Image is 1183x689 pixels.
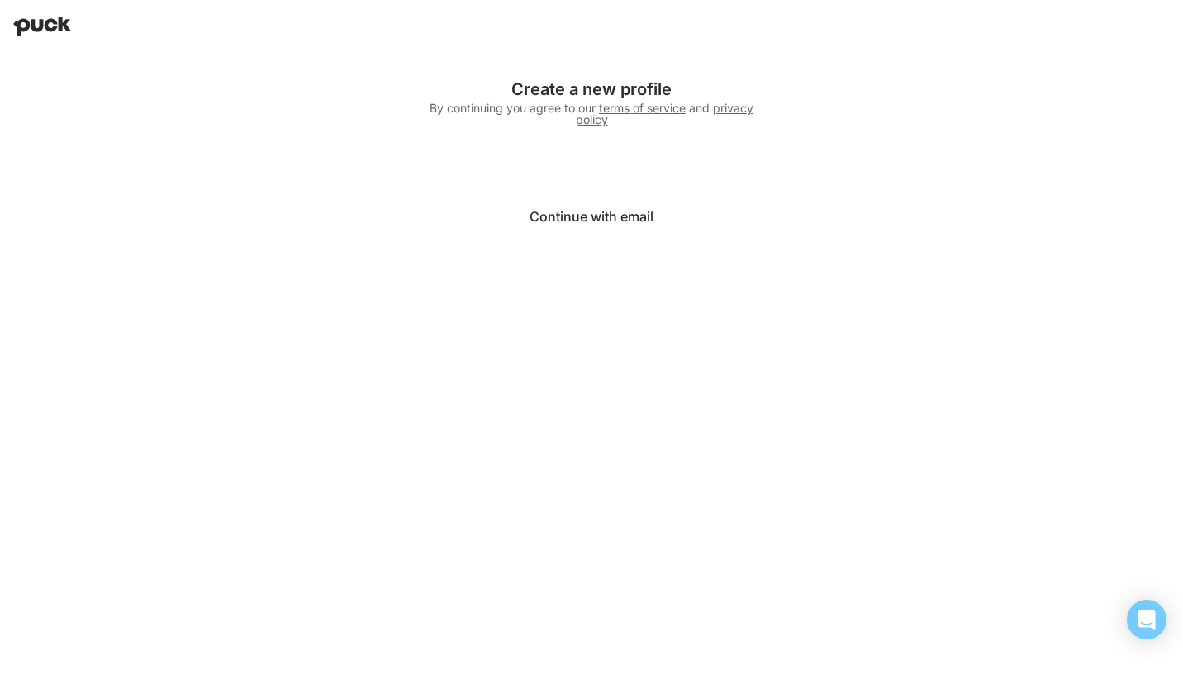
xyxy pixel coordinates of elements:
div: Open Intercom Messenger [1127,600,1166,639]
a: privacy policy [576,101,754,126]
div: Create a new profile [430,79,753,99]
div: By continuing you agree to our and [430,102,753,126]
button: Continue with email [426,197,757,236]
iframe: Sign in with Google Button [418,150,765,187]
a: terms of service [599,101,686,115]
img: Puck home [13,17,71,36]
